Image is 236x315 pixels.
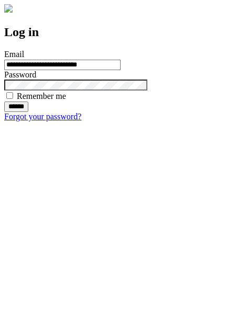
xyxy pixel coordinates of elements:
[4,4,13,13] img: logo-4e3dc11c47720685a147b03b5a06dd966a58ff35d612b21f08c02c0306f2b779.png
[17,92,66,100] label: Remember me
[4,70,36,79] label: Password
[4,25,232,39] h2: Log in
[4,50,24,59] label: Email
[4,112,81,121] a: Forgot your password?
